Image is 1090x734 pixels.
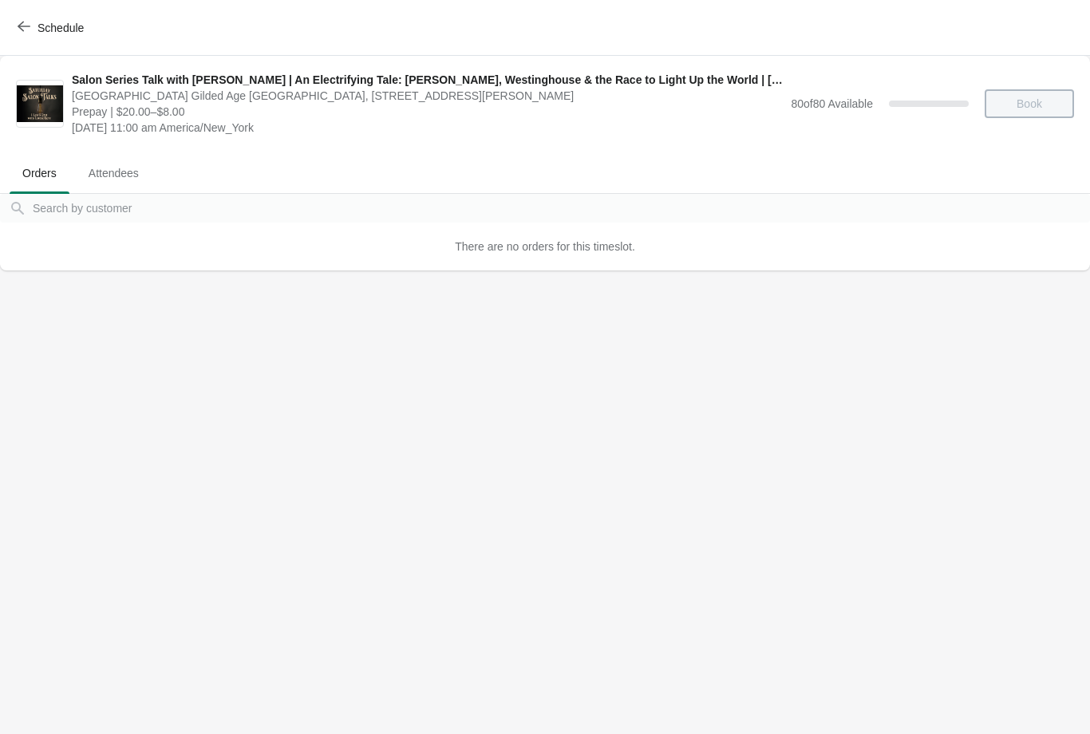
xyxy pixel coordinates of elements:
span: [GEOGRAPHIC_DATA] Gilded Age [GEOGRAPHIC_DATA], [STREET_ADDRESS][PERSON_NAME] [72,88,783,104]
span: [DATE] 11:00 am America/New_York [72,120,783,136]
span: Orders [10,159,69,187]
span: Salon Series Talk with [PERSON_NAME] | An Electrifying Tale: [PERSON_NAME], Westinghouse & the Ra... [72,72,783,88]
span: Schedule [38,22,84,34]
span: Prepay | $20.00–$8.00 [72,104,783,120]
span: Attendees [76,159,152,187]
span: 80 of 80 Available [791,97,873,110]
button: Schedule [8,14,97,42]
span: There are no orders for this timeslot. [455,240,635,253]
input: Search by customer [32,194,1090,223]
img: Salon Series Talk with Louise Levy | An Electrifying Tale: JP Morgan, Westinghouse & the Race to ... [17,85,63,122]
